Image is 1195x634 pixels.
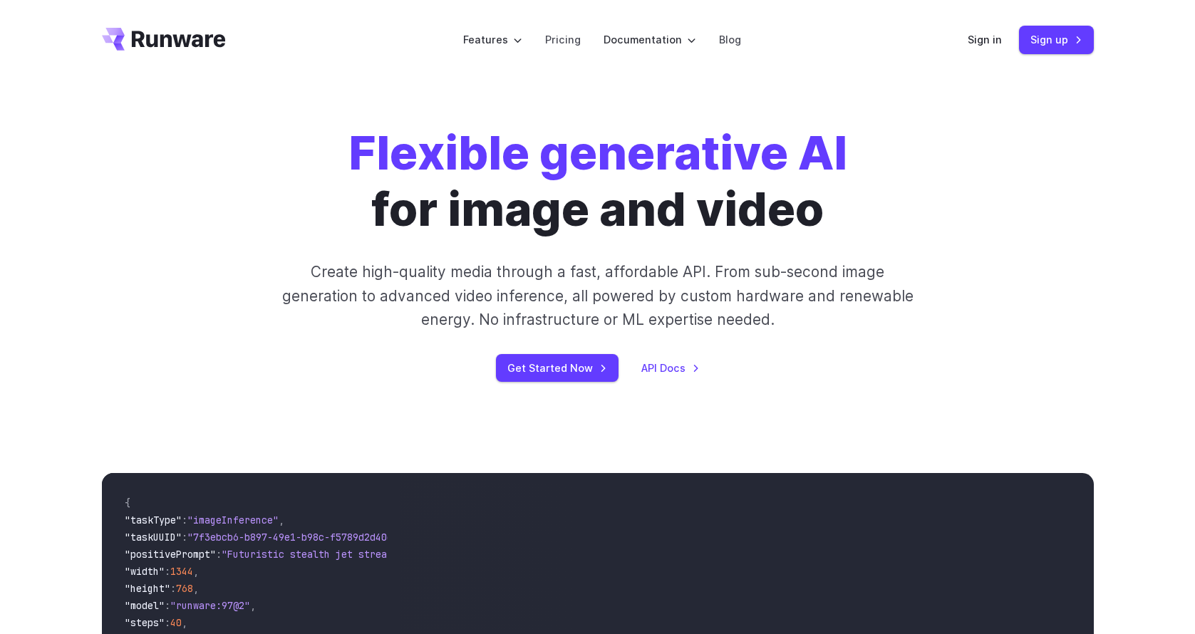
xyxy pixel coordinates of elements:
a: Sign up [1019,26,1094,53]
span: , [193,582,199,595]
span: : [165,599,170,612]
span: : [170,582,176,595]
label: Documentation [604,31,696,48]
span: "imageInference" [187,514,279,526]
span: "width" [125,565,165,578]
span: "Futuristic stealth jet streaking through a neon-lit cityscape with glowing purple exhaust" [222,548,740,561]
span: "runware:97@2" [170,599,250,612]
a: Sign in [968,31,1002,48]
span: "taskType" [125,514,182,526]
span: , [193,565,199,578]
span: 40 [170,616,182,629]
a: API Docs [641,360,700,376]
span: "steps" [125,616,165,629]
span: "positivePrompt" [125,548,216,561]
span: "height" [125,582,170,595]
a: Blog [719,31,741,48]
span: "model" [125,599,165,612]
span: 768 [176,582,193,595]
h1: for image and video [348,125,847,237]
strong: Flexible generative AI [348,125,847,181]
span: : [216,548,222,561]
span: , [182,616,187,629]
span: 1344 [170,565,193,578]
p: Create high-quality media through a fast, affordable API. From sub-second image generation to adv... [280,260,915,331]
span: "taskUUID" [125,531,182,544]
a: Get Started Now [496,354,619,382]
a: Pricing [545,31,581,48]
span: "7f3ebcb6-b897-49e1-b98c-f5789d2d40d7" [187,531,404,544]
span: : [182,531,187,544]
span: { [125,497,130,509]
span: : [182,514,187,526]
span: : [165,616,170,629]
span: , [279,514,284,526]
a: Go to / [102,28,226,51]
span: : [165,565,170,578]
label: Features [463,31,522,48]
span: , [250,599,256,612]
